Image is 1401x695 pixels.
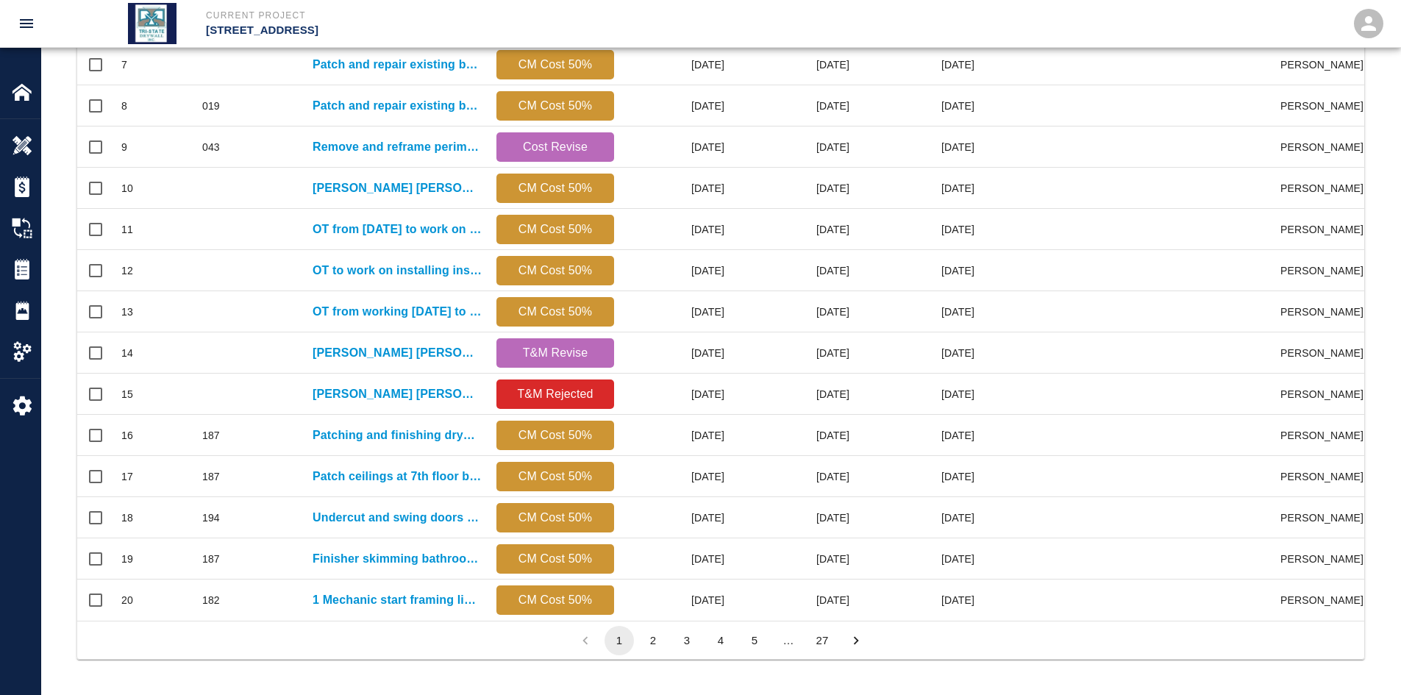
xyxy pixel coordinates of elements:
[502,97,608,115] p: CM Cost 50%
[732,332,857,374] div: [DATE]
[857,415,982,456] div: [DATE]
[1281,85,1371,126] div: [PERSON_NAME]
[857,538,982,580] div: [DATE]
[621,250,732,291] div: [DATE]
[313,344,482,362] a: [PERSON_NAME] [PERSON_NAME] requested Tri-State Drywall work overtime [DATE][DATE]....
[732,85,857,126] div: [DATE]
[732,126,857,168] div: [DATE]
[121,57,127,72] div: 7
[732,44,857,85] div: [DATE]
[621,456,732,497] div: [DATE]
[1281,580,1371,621] div: [PERSON_NAME]
[857,250,982,291] div: [DATE]
[502,550,608,568] p: CM Cost 50%
[502,262,608,279] p: CM Cost 50%
[740,626,769,655] button: Go to page 5
[121,387,133,402] div: 15
[121,263,133,278] div: 12
[568,626,873,655] nav: pagination navigation
[502,56,608,74] p: CM Cost 50%
[1281,415,1371,456] div: [PERSON_NAME]
[128,3,177,44] img: Tri State Drywall
[313,303,482,321] a: OT from working [DATE] to keep hanging 7th and...
[857,332,982,374] div: [DATE]
[1281,497,1371,538] div: [PERSON_NAME]
[841,626,871,655] button: Go to next page
[621,168,732,209] div: [DATE]
[732,497,857,538] div: [DATE]
[313,591,482,609] a: 1 Mechanic start framing linear diffusers and access panels in...
[313,262,482,279] a: OT to work on installing insulation at switch room
[1281,374,1371,415] div: [PERSON_NAME]
[621,44,732,85] div: [DATE]
[1281,44,1371,85] div: [PERSON_NAME]
[1281,291,1371,332] div: [PERSON_NAME]
[621,415,732,456] div: [DATE]
[1281,250,1371,291] div: [PERSON_NAME]
[621,374,732,415] div: [DATE]
[121,510,133,525] div: 18
[808,626,837,655] button: Go to page 27
[857,126,982,168] div: [DATE]
[202,552,220,566] div: 187
[1281,168,1371,209] div: [PERSON_NAME]
[1281,456,1371,497] div: [PERSON_NAME]
[202,140,220,154] div: 043
[621,209,732,250] div: [DATE]
[121,346,133,360] div: 14
[313,138,482,156] a: Remove and reframe perimeter chase wall on all of 8th...
[621,291,732,332] div: [DATE]
[206,22,780,39] p: [STREET_ADDRESS]
[121,222,133,237] div: 11
[121,552,133,566] div: 19
[502,179,608,197] p: CM Cost 50%
[502,385,608,403] p: T&M Rejected
[202,469,220,484] div: 187
[732,168,857,209] div: [DATE]
[732,209,857,250] div: [DATE]
[732,415,857,456] div: [DATE]
[621,85,732,126] div: [DATE]
[121,181,133,196] div: 10
[857,168,982,209] div: [DATE]
[1327,624,1401,695] iframe: Chat Widget
[857,85,982,126] div: [DATE]
[621,332,732,374] div: [DATE]
[605,626,634,655] button: page 1
[857,374,982,415] div: [DATE]
[313,509,482,527] a: Undercut and swing doors for bathrooms
[313,179,482,197] a: [PERSON_NAME] [PERSON_NAME] requested Tri-State Drywall to work [DATE] on...
[313,56,482,74] a: Patch and repair existing base building shaft walls on 5th...
[732,456,857,497] div: [DATE]
[313,427,482,444] p: Patching and finishing drywall at diffusers 6th floor Men's and...
[706,626,735,655] button: Go to page 4
[121,140,127,154] div: 9
[502,509,608,527] p: CM Cost 50%
[313,468,482,485] a: Patch ceilings at 7th floor bathrooms due to plenum boxes...
[502,344,608,362] p: T&M Revise
[313,97,482,115] p: Patch and repair existing base building shaft walls on 4th...
[621,126,732,168] div: [DATE]
[1281,332,1371,374] div: [PERSON_NAME]
[1281,538,1371,580] div: [PERSON_NAME]
[121,99,127,113] div: 8
[202,99,220,113] div: 019
[672,626,702,655] button: Go to page 3
[857,456,982,497] div: [DATE]
[202,593,220,607] div: 182
[857,497,982,538] div: [DATE]
[313,385,482,403] a: [PERSON_NAME] [PERSON_NAME] requested Tri-State Drywall to work overtime [DATE]...
[502,468,608,485] p: CM Cost 50%
[313,221,482,238] a: OT from [DATE] to work on exterior framing 1st...
[202,428,220,443] div: 187
[857,44,982,85] div: [DATE]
